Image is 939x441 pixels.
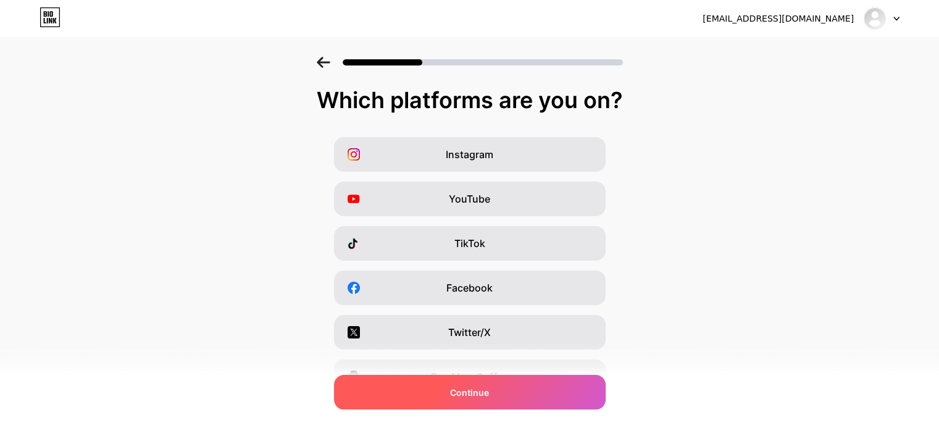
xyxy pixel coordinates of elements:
[447,414,492,429] span: Snapchat
[454,236,485,251] span: TikTok
[446,147,493,162] span: Instagram
[450,386,489,399] span: Continue
[448,325,491,340] span: Twitter/X
[449,191,490,206] span: YouTube
[431,369,508,384] span: Buy Me a Coffee
[703,12,854,25] div: [EMAIL_ADDRESS][DOMAIN_NAME]
[446,280,493,295] span: Facebook
[863,7,887,30] img: SCCSE AOT
[12,88,927,112] div: Which platforms are you on?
